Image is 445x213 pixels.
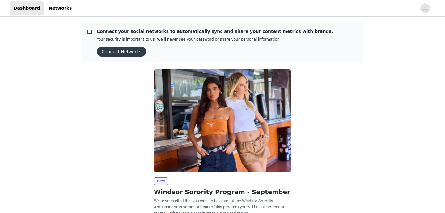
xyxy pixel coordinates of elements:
a: Networks [45,1,75,15]
img: Windsor [154,69,291,172]
p: Connect your social networks to automatically sync and share your content metrics with brands. [97,28,333,35]
h2: Windsor Sorority Program - September [154,187,291,197]
button: Connect Networks [97,47,146,57]
div: avatar [422,3,428,13]
a: Dashboard [10,1,44,15]
p: Your security is important to us. We’ll never see your password or share your personal information. [97,37,333,42]
span: New [154,177,168,185]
